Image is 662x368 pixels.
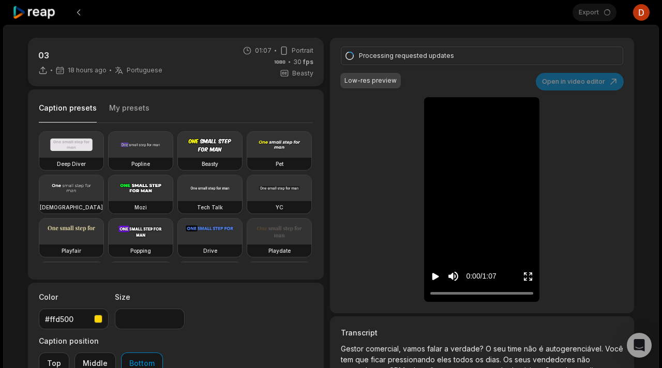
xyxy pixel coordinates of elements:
[388,355,437,364] span: pressionando
[276,203,283,211] h3: YC
[68,66,107,74] span: 18 hours ago
[524,344,539,353] span: não
[475,355,486,364] span: os
[292,46,313,55] span: Portrait
[486,355,503,364] span: dias.
[444,344,450,353] span: a
[355,355,371,364] span: que
[523,267,533,286] button: Enter Fullscreen
[115,292,185,302] label: Size
[371,355,388,364] span: ficar
[341,355,355,364] span: tem
[39,309,109,329] button: #ffd500
[203,247,217,255] h3: Drive
[503,355,515,364] span: Os
[605,344,623,353] span: Você
[255,46,272,55] span: 01:07
[131,160,150,168] h3: Popline
[127,66,162,74] span: Portuguese
[437,355,454,364] span: eles
[454,355,475,364] span: todos
[134,203,147,211] h3: Mozi
[493,344,508,353] span: seu
[466,271,496,282] div: 0:00 / 1:07
[109,103,149,122] button: My presets
[366,344,403,353] span: comercial,
[515,355,533,364] span: seus
[533,355,577,364] span: vendedores
[403,344,427,353] span: vamos
[197,203,223,211] h3: Tech Talk
[292,69,313,78] span: Beasty
[427,344,444,353] span: falar
[508,344,524,353] span: time
[39,335,163,346] label: Caption position
[45,314,90,325] div: #ffd500
[359,51,602,60] div: Processing requested updates
[344,76,397,85] div: Low-res preview
[130,247,151,255] h3: Popping
[546,344,605,353] span: autogerenciável.
[539,344,546,353] span: é
[627,333,652,358] div: Open Intercom Messenger
[202,160,218,168] h3: Beasty
[57,160,86,168] h3: Deep Diver
[577,355,590,364] span: não
[268,247,291,255] h3: Playdate
[430,267,441,286] button: Play video
[62,247,81,255] h3: Playfair
[38,49,162,62] p: 03
[39,103,97,123] button: Caption presets
[40,203,103,211] h3: [DEMOGRAPHIC_DATA]
[447,270,460,283] button: Mute sound
[303,58,313,66] span: fps
[341,344,366,353] span: Gestor
[450,344,486,353] span: verdade?
[486,344,493,353] span: O
[341,327,623,338] h3: Transcript
[276,160,283,168] h3: Pet
[293,57,313,67] span: 30
[39,292,109,302] label: Color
